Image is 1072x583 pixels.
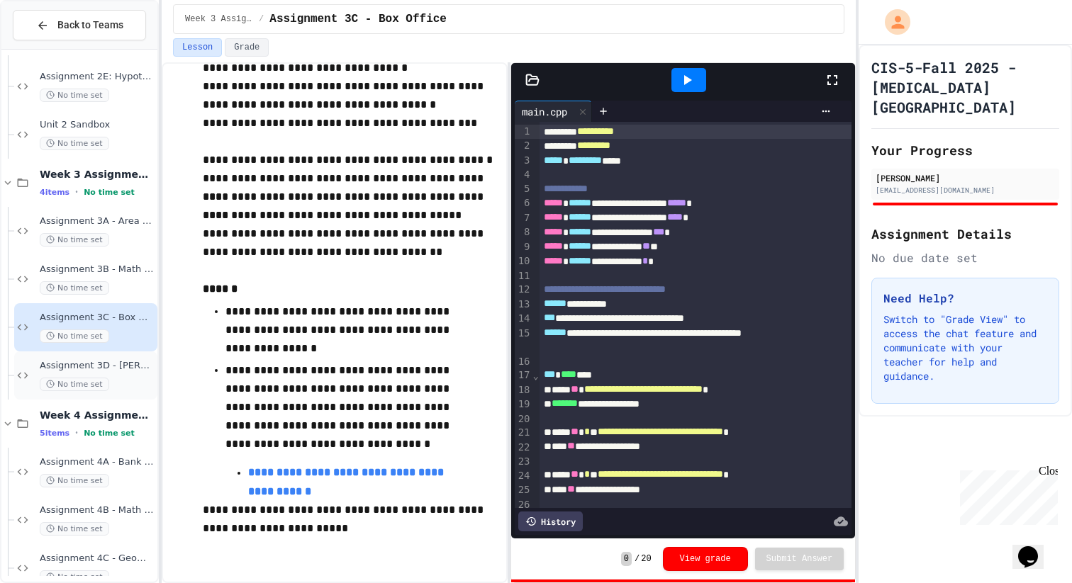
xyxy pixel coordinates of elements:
span: No time set [40,378,109,391]
span: 20 [641,553,651,565]
div: 17 [515,368,532,383]
div: History [518,511,583,531]
iframe: chat widget [1012,526,1058,569]
span: No time set [84,188,135,197]
div: 20 [515,412,532,426]
span: Assignment 2E: Hypotenuse Demo [40,71,155,83]
div: 6 [515,196,532,210]
button: Submit Answer [755,548,844,570]
span: No time set [40,89,109,102]
span: Assignment 3C - Box Office [269,11,447,28]
div: 9 [515,240,532,254]
span: Assignment 3A - Area of a Cookie [40,215,155,227]
span: 0 [621,552,632,566]
span: 4 items [40,188,69,197]
span: Assignment 3C - Box Office [40,312,155,324]
iframe: chat widget [954,465,1058,525]
span: Week 4 Assignments [40,409,155,421]
div: 19 [515,397,532,412]
h2: Your Progress [871,140,1059,160]
span: Assignment 4B - Math Tutor Part 2 [40,504,155,516]
div: 1 [515,125,532,139]
div: 16 [515,355,532,369]
div: My Account [870,6,914,38]
span: Submit Answer [766,553,833,565]
div: [PERSON_NAME] [876,171,1055,184]
div: Chat with us now!Close [6,6,98,90]
span: Assignment 3B - Math Tutor Program [40,264,155,276]
h3: Need Help? [883,290,1047,307]
span: Week 3 Assignments [40,168,155,181]
div: 10 [515,254,532,268]
span: No time set [40,474,109,487]
div: 18 [515,383,532,397]
div: main.cpp [515,104,574,119]
div: main.cpp [515,101,592,122]
button: View grade [663,547,748,571]
h2: Assignment Details [871,224,1059,244]
div: 15 [515,327,532,355]
div: 21 [515,426,532,440]
p: Switch to "Grade View" to access the chat feature and communicate with your teacher for help and ... [883,312,1047,383]
button: Back to Teams [13,10,146,40]
div: 12 [515,283,532,297]
span: 5 items [40,429,69,438]
span: Fold line [532,370,540,381]
button: Grade [225,38,269,57]
div: 13 [515,298,532,312]
h1: CIS-5-Fall 2025 - [MEDICAL_DATA][GEOGRAPHIC_DATA] [871,57,1059,117]
span: No time set [40,522,109,536]
span: No time set [40,329,109,343]
div: 4 [515,168,532,182]
span: Unit 2 Sandbox [40,119,155,131]
span: • [75,186,78,198]
span: Assignment 3D - [PERSON_NAME]'s Pizza Palace and Simulated Dice [40,360,155,372]
div: 24 [515,469,532,483]
span: Week 3 Assignments [185,13,253,25]
span: Assignment 4C - Geometry Calculator with Switch [40,553,155,565]
span: / [635,553,640,565]
span: • [75,427,78,438]
div: 5 [515,182,532,196]
div: 8 [515,225,532,239]
div: 11 [515,269,532,283]
button: Lesson [173,38,222,57]
div: 25 [515,483,532,497]
div: 14 [515,312,532,326]
div: 26 [515,498,532,512]
span: / [259,13,264,25]
div: 22 [515,441,532,455]
div: 7 [515,211,532,225]
div: No due date set [871,249,1059,266]
span: No time set [40,281,109,295]
span: No time set [40,137,109,150]
span: Back to Teams [57,18,123,33]
span: No time set [40,233,109,247]
div: 23 [515,455,532,469]
div: 2 [515,139,532,153]
span: No time set [84,429,135,438]
div: 3 [515,154,532,168]
div: [EMAIL_ADDRESS][DOMAIN_NAME] [876,185,1055,196]
span: Assignment 4A - Bank Fees [40,456,155,468]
